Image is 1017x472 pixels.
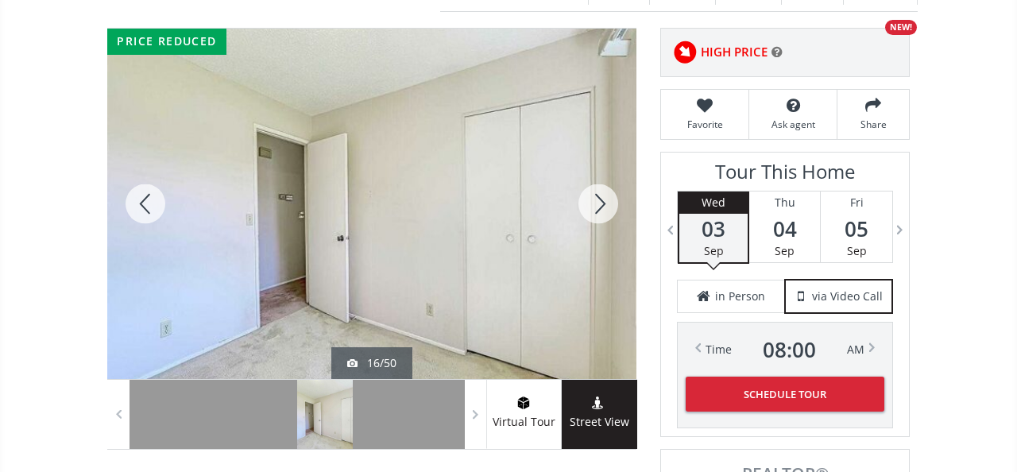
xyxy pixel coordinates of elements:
img: rating icon [669,37,701,68]
span: Sep [704,243,724,258]
div: Fri [821,192,892,214]
span: in Person [715,288,765,304]
div: price reduced [107,29,226,55]
div: 84 Sunmount Close SE Calgary, AB T2X 1V6 - Photo 16 of 50 [107,29,636,379]
div: Time AM [706,339,864,361]
span: HIGH PRICE [701,44,768,60]
span: Ask agent [757,118,829,131]
span: via Video Call [812,288,883,304]
div: NEW! [885,20,917,35]
img: virtual tour icon [516,397,532,409]
div: 16/50 [347,355,396,371]
h3: Tour This Home [677,161,893,191]
span: 03 [679,218,748,240]
div: Wed [679,192,748,214]
span: Share [845,118,901,131]
a: virtual tour iconVirtual Tour [486,380,562,449]
span: 05 [821,218,892,240]
span: 04 [749,218,820,240]
span: Sep [775,243,795,258]
span: Street View [562,413,637,431]
span: Favorite [669,118,741,131]
span: 08 : 00 [763,339,816,361]
button: Schedule Tour [686,377,884,412]
span: Virtual Tour [486,413,561,431]
span: Sep [847,243,867,258]
div: Thu [749,192,820,214]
